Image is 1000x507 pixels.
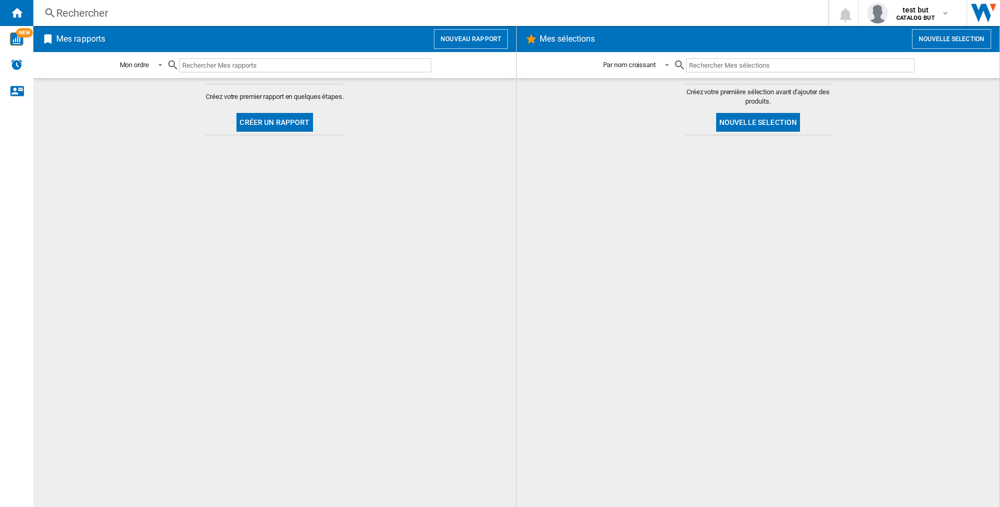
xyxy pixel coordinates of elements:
input: Rechercher Mes sélections [686,58,915,72]
h2: Mes rapports [54,29,107,49]
div: Par nom croissant [603,61,656,69]
button: Nouvelle selection [912,29,991,49]
button: Créer un rapport [236,113,312,132]
img: alerts-logo.svg [10,58,23,71]
button: Nouvelle selection [716,113,801,132]
div: Rechercher [56,6,801,20]
div: Mon ordre [120,61,149,69]
span: Créez votre première sélection avant d'ajouter des produits. [685,87,831,106]
h2: Mes sélections [537,29,597,49]
button: Nouveau rapport [434,29,508,49]
img: wise-card.svg [10,32,23,46]
span: test but [896,5,935,15]
span: Créez votre premier rapport en quelques étapes. [206,92,343,102]
b: CATALOG BUT [896,15,935,21]
img: profile.jpg [867,3,888,23]
span: NEW [16,28,33,37]
input: Rechercher Mes rapports [179,58,431,72]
